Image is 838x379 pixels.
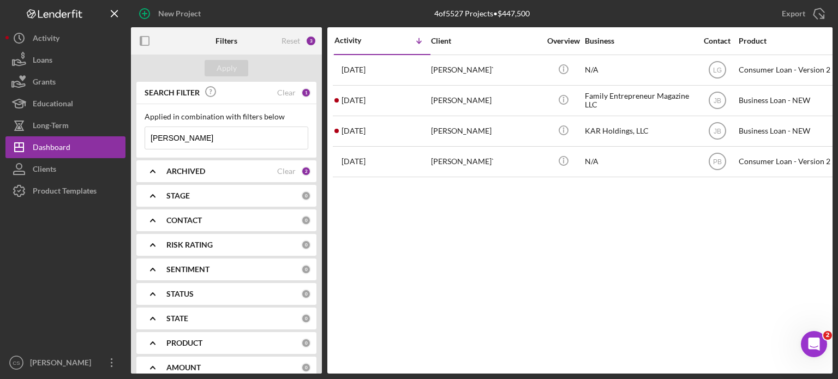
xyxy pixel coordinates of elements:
[5,115,125,136] button: Long-Term
[5,136,125,158] button: Dashboard
[33,158,56,183] div: Clients
[342,157,366,166] time: 2024-12-11 18:07
[131,3,212,25] button: New Project
[301,240,311,250] div: 0
[158,3,201,25] div: New Project
[543,37,584,45] div: Overview
[713,158,721,166] text: PB
[166,339,202,347] b: PRODUCT
[823,331,832,340] span: 2
[342,127,366,135] time: 2024-12-18 21:55
[301,264,311,274] div: 0
[301,289,311,299] div: 0
[166,216,202,225] b: CONTACT
[145,112,308,121] div: Applied in combination with filters below
[301,88,311,98] div: 1
[13,360,20,366] text: CS
[301,363,311,372] div: 0
[431,37,540,45] div: Client
[431,147,540,176] div: [PERSON_NAME]`
[434,9,530,18] div: 4 of 5527 Projects • $447,500
[431,117,540,146] div: [PERSON_NAME]
[33,180,97,204] div: Product Templates
[713,97,721,105] text: JB
[33,27,59,52] div: Activity
[782,3,805,25] div: Export
[277,88,296,97] div: Clear
[5,352,125,374] button: CS[PERSON_NAME]
[5,27,125,49] button: Activity
[33,71,56,95] div: Grants
[166,265,209,274] b: SENTIMENT
[205,60,248,76] button: Apply
[5,158,125,180] button: Clients
[5,180,125,202] button: Product Templates
[431,86,540,115] div: [PERSON_NAME]
[585,37,694,45] div: Business
[585,147,694,176] div: N/A
[33,115,69,139] div: Long-Term
[771,3,833,25] button: Export
[5,49,125,71] button: Loans
[33,93,73,117] div: Educational
[585,56,694,85] div: N/A
[301,314,311,323] div: 0
[585,117,694,146] div: KAR Holdings, LLC
[166,363,201,372] b: AMOUNT
[306,35,316,46] div: 3
[334,36,382,45] div: Activity
[342,96,366,105] time: 2025-07-01 00:17
[5,93,125,115] button: Educational
[301,191,311,201] div: 0
[801,331,827,357] iframe: Intercom live chat
[585,86,694,115] div: Family Entrepreneur Magazine LLC
[27,352,98,376] div: [PERSON_NAME]
[166,314,188,323] b: STATE
[217,60,237,76] div: Apply
[342,65,366,74] time: 2025-07-30 18:16
[301,338,311,348] div: 0
[166,191,190,200] b: STAGE
[301,215,311,225] div: 0
[166,240,213,249] b: RISK RATING
[216,37,237,45] b: Filters
[277,167,296,176] div: Clear
[5,71,125,93] button: Grants
[697,37,738,45] div: Contact
[33,49,52,74] div: Loans
[145,88,200,97] b: SEARCH FILTER
[713,128,721,135] text: JB
[166,167,205,176] b: ARCHIVED
[33,136,70,161] div: Dashboard
[301,166,311,176] div: 2
[431,56,540,85] div: [PERSON_NAME]`
[166,290,194,298] b: STATUS
[713,67,721,74] text: LG
[282,37,300,45] div: Reset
